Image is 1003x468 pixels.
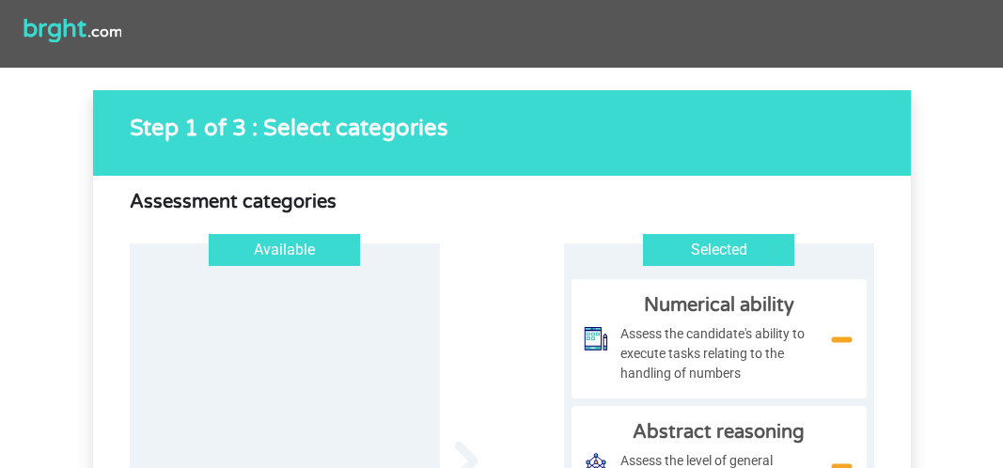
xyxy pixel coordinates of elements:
[209,234,360,266] div: Available
[831,336,852,343] img: assessment_minus.svg
[620,324,817,383] span: Assess the candidate's ability to execute tasks relating to the handling of numbers
[620,421,817,444] h5: Abstract reasoning
[643,234,794,266] div: Selected
[572,314,620,363] img: numerical_ability.svg
[130,116,897,143] h4: Step 1 of 3 : Select categories
[87,23,123,41] tspan: .com
[620,294,817,317] h5: Numerical ability
[130,191,553,213] h5: Assessment categories
[23,21,121,39] a: brght .com
[23,14,86,43] tspan: brght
